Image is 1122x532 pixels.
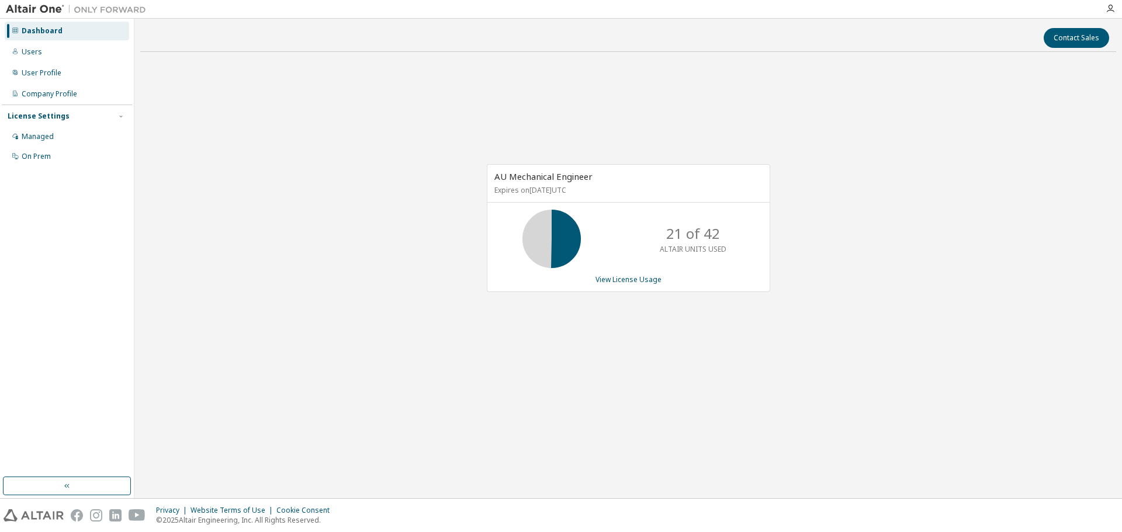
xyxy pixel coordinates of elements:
[666,224,720,244] p: 21 of 42
[22,132,54,141] div: Managed
[191,506,276,515] div: Website Terms of Use
[22,26,63,36] div: Dashboard
[276,506,337,515] div: Cookie Consent
[156,506,191,515] div: Privacy
[90,509,102,521] img: instagram.svg
[22,47,42,57] div: Users
[4,509,64,521] img: altair_logo.svg
[71,509,83,521] img: facebook.svg
[129,509,146,521] img: youtube.svg
[1044,28,1109,48] button: Contact Sales
[22,89,77,99] div: Company Profile
[494,185,760,195] p: Expires on [DATE] UTC
[22,68,61,78] div: User Profile
[22,152,51,161] div: On Prem
[156,515,337,525] p: © 2025 Altair Engineering, Inc. All Rights Reserved.
[6,4,152,15] img: Altair One
[494,171,593,182] span: AU Mechanical Engineer
[109,509,122,521] img: linkedin.svg
[8,112,70,121] div: License Settings
[660,244,726,254] p: ALTAIR UNITS USED
[595,274,662,284] a: View License Usage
